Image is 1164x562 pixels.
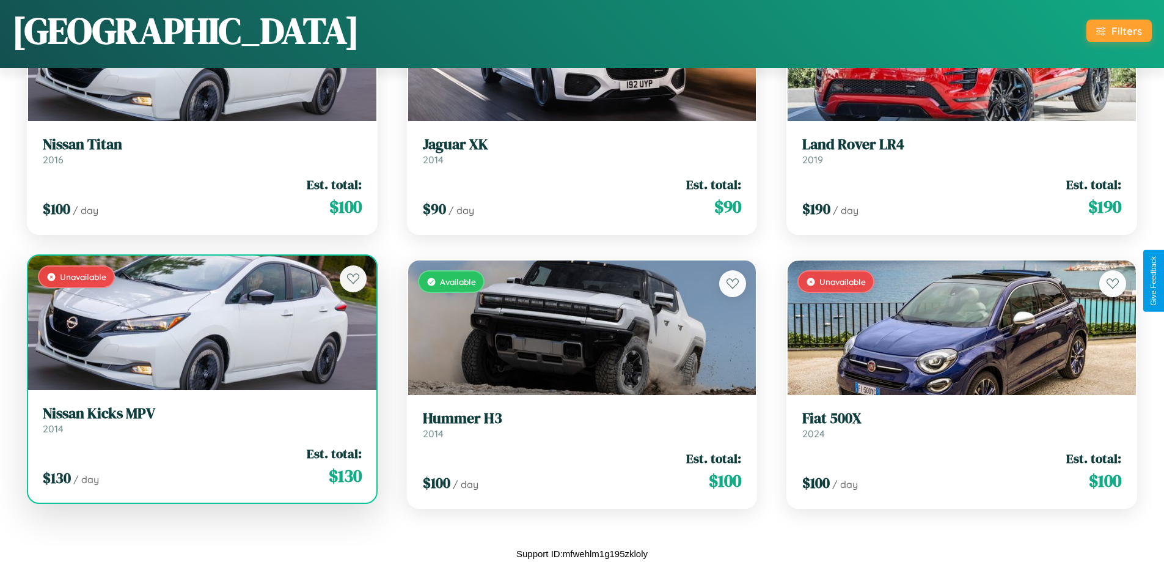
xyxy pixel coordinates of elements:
span: 2024 [802,427,825,440]
h1: [GEOGRAPHIC_DATA] [12,6,359,56]
span: 2014 [423,153,444,166]
h3: Jaguar XK [423,136,742,153]
span: / day [453,478,478,490]
p: Support ID: mfwehlm1g195zkloly [516,545,648,562]
a: Jaguar XK2014 [423,136,742,166]
span: Est. total: [686,176,741,193]
span: $ 100 [802,473,830,493]
h3: Hummer H3 [423,410,742,427]
span: / day [832,478,858,490]
span: $ 90 [423,199,446,219]
span: 2016 [43,153,64,166]
a: Fiat 500X2024 [802,410,1121,440]
span: $ 100 [329,194,362,219]
span: Est. total: [307,176,362,193]
a: Nissan Titan2016 [43,136,362,166]
span: 2019 [802,153,823,166]
span: 2014 [43,423,64,435]
span: $ 190 [802,199,830,219]
span: / day [833,204,858,216]
div: Give Feedback [1149,256,1158,306]
span: $ 130 [43,468,71,488]
h3: Land Rover LR4 [802,136,1121,153]
a: Hummer H32014 [423,410,742,440]
span: $ 100 [709,468,741,493]
span: $ 100 [1089,468,1121,493]
span: Unavailable [60,272,106,282]
span: Est. total: [1066,449,1121,467]
h3: Nissan Kicks MPV [43,405,362,423]
span: $ 190 [1088,194,1121,219]
h3: Nissan Titan [43,136,362,153]
span: 2014 [423,427,444,440]
span: Est. total: [686,449,741,467]
span: $ 90 [714,194,741,219]
span: / day [73,473,99,486]
span: / day [448,204,474,216]
button: Filters [1086,20,1152,42]
h3: Fiat 500X [802,410,1121,427]
span: Est. total: [307,445,362,462]
span: Est. total: [1066,176,1121,193]
span: Unavailable [819,276,866,287]
div: Filters [1111,24,1142,37]
span: $ 100 [43,199,70,219]
span: / day [73,204,98,216]
a: Land Rover LR42019 [802,136,1121,166]
span: Available [440,276,476,287]
span: $ 130 [329,464,362,488]
span: $ 100 [423,473,450,493]
a: Nissan Kicks MPV2014 [43,405,362,435]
